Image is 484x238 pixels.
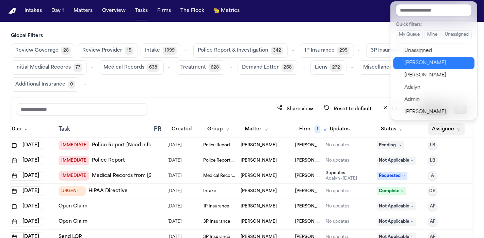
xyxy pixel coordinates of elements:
button: Assignee [428,123,465,135]
div: [PERSON_NAME] [404,108,471,116]
div: Quick filters: [396,22,472,28]
div: [PERSON_NAME] [404,59,471,67]
button: Unassigned [442,30,472,39]
div: Assignee [390,1,477,120]
div: Adalyn [404,84,471,92]
div: [PERSON_NAME] [404,71,471,79]
div: Unassigned [404,47,471,55]
div: Admin [404,96,471,104]
button: Mine [424,30,440,39]
button: My Queue [396,30,423,39]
